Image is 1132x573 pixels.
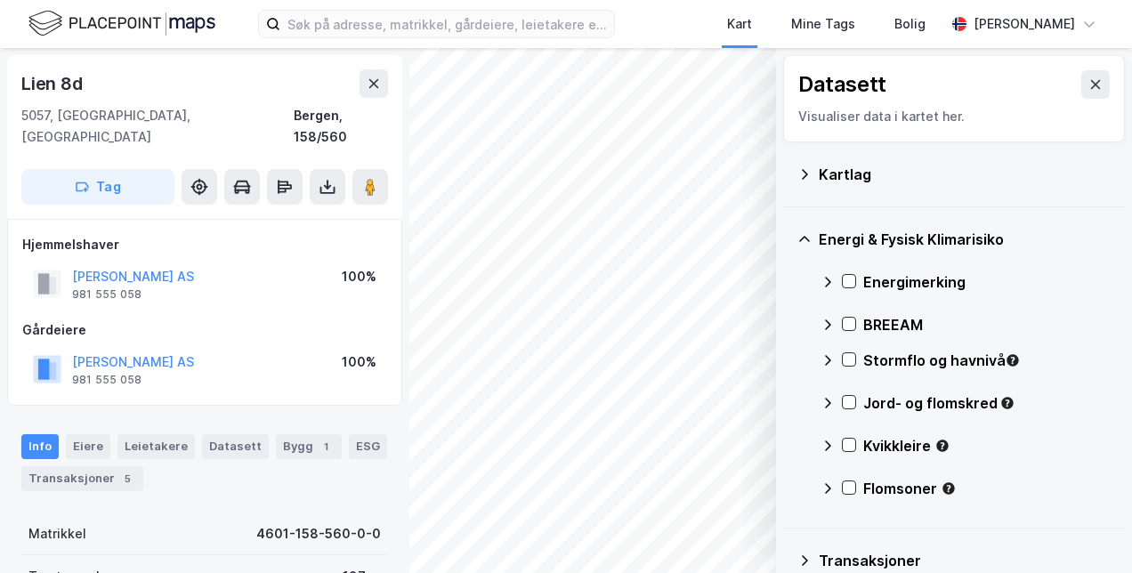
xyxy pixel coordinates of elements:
[798,70,886,99] div: Datasett
[276,434,342,459] div: Bygg
[21,169,174,205] button: Tag
[863,314,1111,335] div: BREEAM
[1043,488,1132,573] iframe: Chat Widget
[280,11,614,37] input: Søk på adresse, matrikkel, gårdeiere, leietakere eller personer
[941,480,957,496] div: Tooltip anchor
[894,13,926,35] div: Bolig
[28,8,215,39] img: logo.f888ab2527a4732fd821a326f86c7f29.svg
[974,13,1075,35] div: [PERSON_NAME]
[1005,352,1021,368] div: Tooltip anchor
[72,373,141,387] div: 981 555 058
[28,523,86,545] div: Matrikkel
[798,106,1110,127] div: Visualiser data i kartet her.
[21,105,294,148] div: 5057, [GEOGRAPHIC_DATA], [GEOGRAPHIC_DATA]
[21,69,86,98] div: Lien 8d
[819,550,1111,571] div: Transaksjoner
[294,105,388,148] div: Bergen, 158/560
[202,434,269,459] div: Datasett
[342,266,376,287] div: 100%
[342,351,376,373] div: 100%
[999,395,1015,411] div: Tooltip anchor
[22,234,387,255] div: Hjemmelshaver
[22,319,387,341] div: Gårdeiere
[863,350,1111,371] div: Stormflo og havnivå
[863,478,1111,499] div: Flomsoner
[118,470,136,488] div: 5
[317,438,335,456] div: 1
[117,434,195,459] div: Leietakere
[863,392,1111,414] div: Jord- og flomskred
[819,164,1111,185] div: Kartlag
[21,434,59,459] div: Info
[256,523,381,545] div: 4601-158-560-0-0
[791,13,855,35] div: Mine Tags
[819,229,1111,250] div: Energi & Fysisk Klimarisiko
[934,438,950,454] div: Tooltip anchor
[66,434,110,459] div: Eiere
[863,435,1111,456] div: Kvikkleire
[727,13,752,35] div: Kart
[21,466,143,491] div: Transaksjoner
[72,287,141,302] div: 981 555 058
[349,434,387,459] div: ESG
[863,271,1111,293] div: Energimerking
